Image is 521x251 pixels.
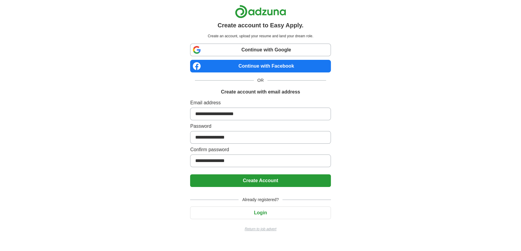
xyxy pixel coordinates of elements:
[217,21,304,30] h1: Create account to Easy Apply.
[254,77,267,84] span: OR
[190,44,331,56] a: Continue with Google
[190,226,331,232] a: Return to job advert
[190,99,331,106] label: Email address
[190,207,331,219] button: Login
[190,146,331,153] label: Confirm password
[190,123,331,130] label: Password
[190,174,331,187] button: Create Account
[239,197,282,203] span: Already registered?
[190,60,331,72] a: Continue with Facebook
[221,88,300,96] h1: Create account with email address
[191,33,329,39] p: Create an account, upload your resume and land your dream role.
[235,5,286,18] img: Adzuna logo
[190,210,331,215] a: Login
